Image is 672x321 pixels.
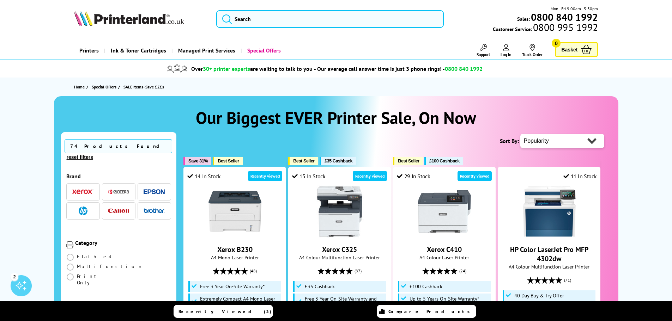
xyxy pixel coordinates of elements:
img: HP [79,206,87,215]
div: 15 In Stock [292,173,325,180]
span: Log In [501,52,511,57]
span: A4 Colour Laser Printer [397,254,492,261]
span: Flatbed [77,253,114,260]
span: Customer Service: [493,24,598,32]
span: A4 Mono Laser Printer [187,254,282,261]
span: SALE Items- Save £££s [123,84,164,89]
span: £35 Cashback [325,158,352,163]
div: 2 [11,273,18,280]
div: Recently viewed [353,171,387,181]
span: £35 Cashback [305,284,335,289]
div: 11 In Stock [563,173,597,180]
span: 0800 995 1992 [532,24,598,31]
a: HP Color LaserJet Pro MFP 4302dw [523,232,576,239]
span: (71) [564,273,571,287]
a: Special Offers [241,42,286,60]
button: £35 Cashback [320,157,356,165]
div: 14 In Stock [187,173,220,180]
a: HP Color LaserJet Pro MFP 4302dw [510,245,588,263]
a: Printerland Logo [74,11,208,27]
div: Recently viewed [458,171,492,181]
span: Basket [561,45,577,54]
a: Xerox C325 [322,245,357,254]
a: Printers [74,42,104,60]
span: - Our average call answer time is just 3 phone rings! - [314,65,483,72]
img: Brother [144,208,165,213]
a: Special Offers [92,83,118,91]
button: Xerox [70,187,96,197]
a: Compare Products [377,305,476,318]
img: HP Color LaserJet Pro MFP 4302dw [523,185,576,238]
span: 0800 840 1992 [445,65,483,72]
a: Log In [501,44,511,57]
span: 40 Day Buy & Try Offer [514,293,564,298]
span: 74 Products Found [65,139,172,153]
div: Recently viewed [248,171,282,181]
button: HP [70,206,96,216]
button: Best Seller [288,157,318,165]
span: Sales: [517,16,530,22]
img: Canon [108,209,129,213]
span: Over are waiting to talk to you [191,65,313,72]
span: Multifunction [77,263,143,270]
a: Xerox B230 [217,245,253,254]
span: Best Seller [398,158,419,163]
span: Print Only [77,273,119,286]
input: Search [216,10,444,28]
span: Best Seller [218,158,239,163]
span: 30+ printer experts [203,65,250,72]
span: Up to 5 Years On-Site Warranty* [410,296,479,302]
span: 0 [552,39,561,48]
span: Free 3 Year On-Site Warranty and Extend up to 5 Years* [305,296,385,307]
a: Xerox C325 [313,232,366,239]
span: Best Seller [293,158,315,163]
b: 0800 840 1992 [531,11,598,24]
img: Xerox C410 [418,185,471,238]
button: Best Seller [393,157,423,165]
button: Best Seller [213,157,243,165]
span: A4 Colour Multifunction Laser Printer [502,263,597,270]
a: Xerox C410 [418,232,471,239]
a: Support [477,44,490,57]
span: £100 Cashback [410,284,442,289]
span: Mon - Fri 9:00am - 5:30pm [551,5,598,12]
a: Xerox B230 [208,232,261,239]
button: Kyocera [106,187,131,197]
img: Xerox [72,189,93,194]
button: Save 31% [183,157,211,165]
span: (87) [355,264,362,278]
div: 29 In Stock [397,173,430,180]
button: Canon [106,206,131,216]
a: Ink & Toner Cartridges [104,42,171,60]
a: Managed Print Services [171,42,241,60]
a: Recently Viewed (3) [174,305,273,318]
button: reset filters [65,154,95,160]
img: Epson [144,189,165,195]
span: Extremely Compact A4 Mono Laser Printer [200,296,280,307]
span: Ink & Toner Cartridges [111,42,166,60]
img: Kyocera [108,189,129,195]
img: Category [66,241,73,248]
span: Support [477,52,490,57]
span: (48) [250,264,257,278]
span: Free 3 Year On-Site Warranty* [200,284,265,289]
img: Xerox C325 [313,185,366,238]
a: Track Order [522,44,543,57]
a: Xerox C410 [427,245,462,254]
div: Brand [66,173,171,180]
img: Printerland Logo [74,11,184,26]
button: £100 Cashback [424,157,463,165]
span: Recently Viewed (3) [178,308,272,315]
span: Sort By: [500,137,519,144]
img: Xerox B230 [208,185,261,238]
button: Brother [141,206,167,216]
span: (24) [459,264,466,278]
div: Category [75,239,171,246]
button: Epson [141,187,167,197]
span: A4 Colour Multifunction Laser Printer [292,254,387,261]
a: Basket 0 [555,42,598,57]
span: Special Offers [92,83,116,91]
a: 0800 840 1992 [530,14,598,20]
span: Compare Products [388,308,474,315]
a: Home [74,83,86,91]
